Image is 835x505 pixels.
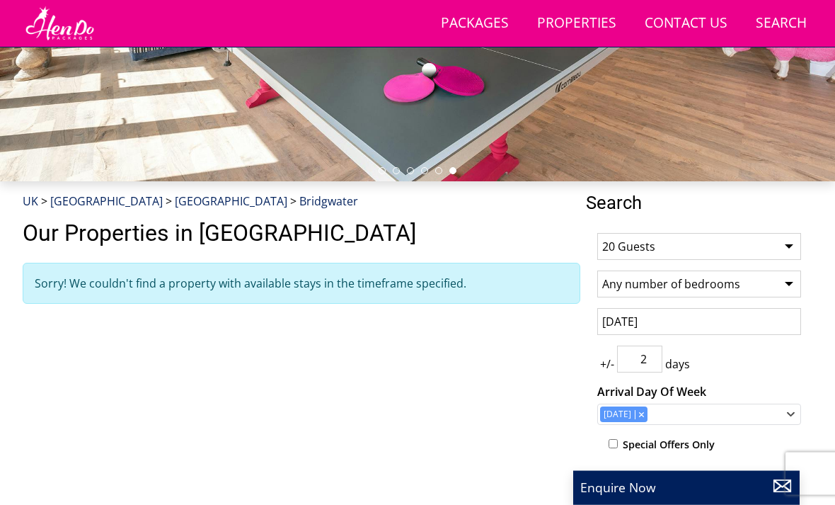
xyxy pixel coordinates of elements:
[175,194,287,210] a: [GEOGRAPHIC_DATA]
[662,356,693,373] span: days
[50,194,163,210] a: [GEOGRAPHIC_DATA]
[23,6,97,41] img: Hen Do Packages
[597,404,801,426] div: Combobox
[23,222,580,246] h1: Our Properties in [GEOGRAPHIC_DATA]
[623,438,715,453] label: Special Offers Only
[597,309,801,336] input: Arrival Date
[23,194,38,210] a: UK
[299,194,358,210] a: Bridgwater
[580,478,793,497] p: Enquire Now
[597,356,617,373] span: +/-
[23,263,580,305] div: Sorry! We couldn't find a property with available stays in the timeframe specified.
[435,8,514,40] a: Packages
[600,409,635,421] div: [DATE]
[639,8,733,40] a: Contact Us
[531,8,622,40] a: Properties
[597,384,801,401] label: Arrival Day Of Week
[41,194,47,210] span: >
[290,194,296,210] span: >
[750,8,812,40] a: Search
[166,194,172,210] span: >
[586,193,812,213] span: Search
